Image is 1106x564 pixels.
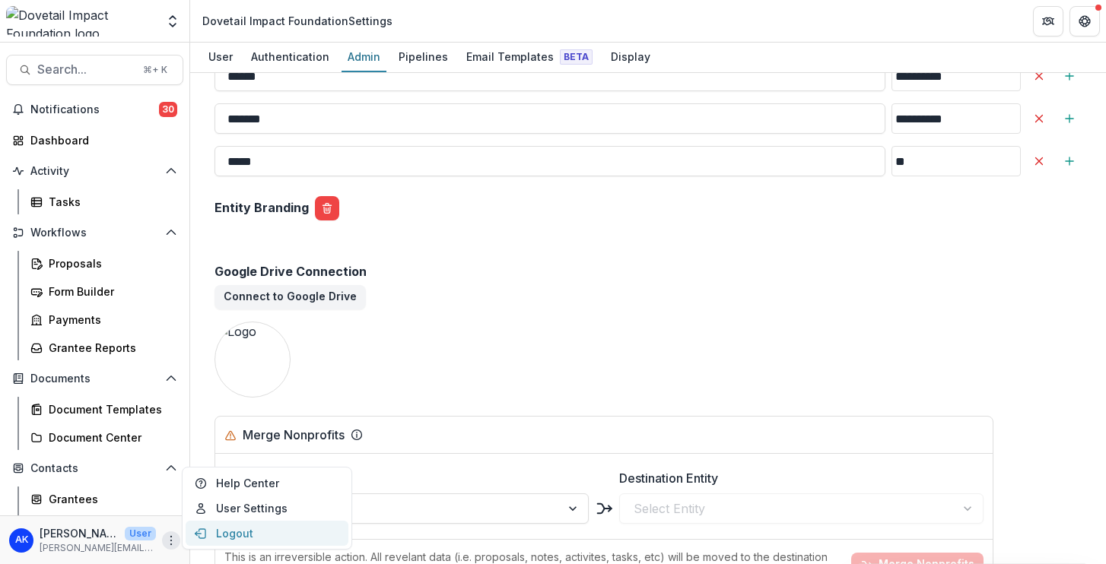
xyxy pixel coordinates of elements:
div: Document Templates [49,401,171,417]
div: Grantees [49,491,171,507]
div: Document Center [49,429,171,445]
div: Tasks [49,194,171,210]
h2: Google Drive Connection [215,265,1082,279]
div: Display [605,46,656,68]
div: Pipelines [393,46,454,68]
button: Open entity switcher [162,6,183,36]
label: Source Entity [224,469,580,487]
a: Document Templates [24,397,183,422]
button: delete-logo-file [315,196,339,220]
input: Delete AllocationAdd Sub-Category [215,146,885,176]
span: Contacts [30,462,159,475]
nav: breadcrumb [196,10,399,32]
button: Connect to Google Drive [215,285,366,309]
input: Delete AllocationAdd Sub-Category [215,61,885,91]
div: Merge Nonprofits [243,426,345,444]
a: Authentication [245,43,335,72]
div: Grantee Reports [49,340,171,356]
div: User [202,46,239,68]
button: Open Workflows [6,220,183,245]
div: Proposals [49,255,171,271]
a: Payments [24,307,183,332]
a: Communications [24,515,183,540]
input: Delete AllocationAdd Sub-Category [891,103,1021,134]
a: Tasks [24,189,183,214]
p: [PERSON_NAME] [40,525,119,541]
button: Delete Allocation [1027,149,1051,173]
div: Email Templates [460,46,599,68]
input: Delete AllocationAdd Sub-Category [891,146,1021,176]
a: Grantee Reports [24,335,183,360]
div: Payments [49,312,171,328]
a: Email Templates Beta [460,43,599,72]
a: Admin [342,43,386,72]
button: Partners [1033,6,1063,36]
p: User [125,527,156,540]
div: ⌘ + K [140,62,170,78]
span: Beta [560,49,593,65]
a: Pipelines [393,43,454,72]
span: Activity [30,165,159,178]
span: Workflows [30,227,159,239]
button: Get Help [1069,6,1100,36]
div: Form Builder [49,284,171,299]
a: Dashboard [6,128,183,153]
p: [PERSON_NAME][EMAIL_ADDRESS][DOMAIN_NAME] [40,541,156,555]
div: Admin [342,46,386,68]
h2: Entity Branding [215,201,309,215]
button: Delete Allocation [1027,106,1051,131]
a: Grantees [24,486,183,512]
button: Add Sub-Category [1057,64,1082,88]
button: Search... [6,55,183,85]
a: Proposals [24,251,183,276]
div: Dovetail Impact Foundation Settings [202,13,393,29]
input: Delete AllocationAdd Sub-Category [891,61,1021,91]
span: Documents [30,372,159,385]
a: Document Center [24,425,183,450]
a: User [202,43,239,72]
a: Display [605,43,656,72]
button: Open Contacts [6,456,183,480]
span: Search... [37,62,134,77]
div: Authentication [245,46,335,68]
button: Open Documents [6,366,183,391]
button: Notifications30 [6,97,183,122]
button: More [162,531,180,550]
div: Dashboard [30,132,171,148]
button: Delete Allocation [1027,64,1051,88]
button: Add Sub-Category [1057,149,1082,173]
div: Anna Koons [15,535,28,545]
span: Notifications [30,103,159,116]
label: Destination Entity [619,469,974,487]
span: 30 [159,102,177,117]
button: Open Activity [6,159,183,183]
button: Add Sub-Category [1057,106,1082,131]
input: Delete AllocationAdd Sub-Category [215,103,885,134]
a: Form Builder [24,279,183,304]
img: Dovetail Impact Foundation logo [6,6,156,36]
